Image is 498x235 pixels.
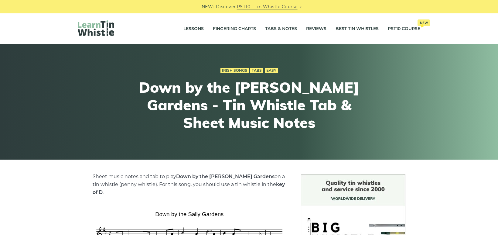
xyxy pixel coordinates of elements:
[418,19,430,26] span: New
[265,21,297,36] a: Tabs & Notes
[213,21,256,36] a: Fingering Charts
[176,174,275,179] strong: Down by the [PERSON_NAME] Gardens
[388,21,420,36] a: PST10 CourseNew
[183,21,204,36] a: Lessons
[306,21,326,36] a: Reviews
[265,68,278,73] a: Easy
[220,68,249,73] a: Irish Songs
[336,21,379,36] a: Best Tin Whistles
[93,173,286,196] p: Sheet music notes and tab to play on a tin whistle (penny whistle). For this song, you should use...
[250,68,263,73] a: Tabs
[137,79,361,131] h1: Down by the [PERSON_NAME] Gardens - Tin Whistle Tab & Sheet Music Notes
[78,20,114,36] img: LearnTinWhistle.com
